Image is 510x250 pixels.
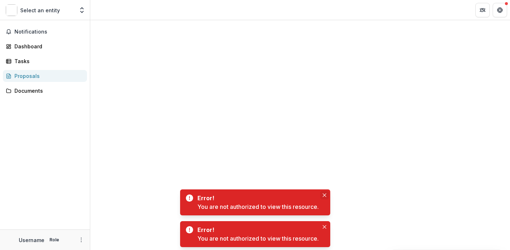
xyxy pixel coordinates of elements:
[3,26,87,38] button: Notifications
[197,225,316,234] div: Error!
[14,72,81,80] div: Proposals
[320,191,329,199] button: Close
[475,3,490,17] button: Partners
[19,236,44,244] p: Username
[493,3,507,17] button: Get Help
[14,57,81,65] div: Tasks
[3,40,87,52] a: Dashboard
[3,70,87,82] a: Proposals
[197,234,319,243] div: You are not authorized to view this resource.
[77,3,87,17] button: Open entity switcher
[320,223,329,231] button: Close
[14,29,84,35] span: Notifications
[197,194,316,202] div: Error!
[197,202,319,211] div: You are not authorized to view this resource.
[47,237,61,243] p: Role
[14,87,81,95] div: Documents
[14,43,81,50] div: Dashboard
[6,4,17,16] img: Select an entity
[20,6,60,14] p: Select an entity
[77,236,86,244] button: More
[3,55,87,67] a: Tasks
[3,85,87,97] a: Documents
